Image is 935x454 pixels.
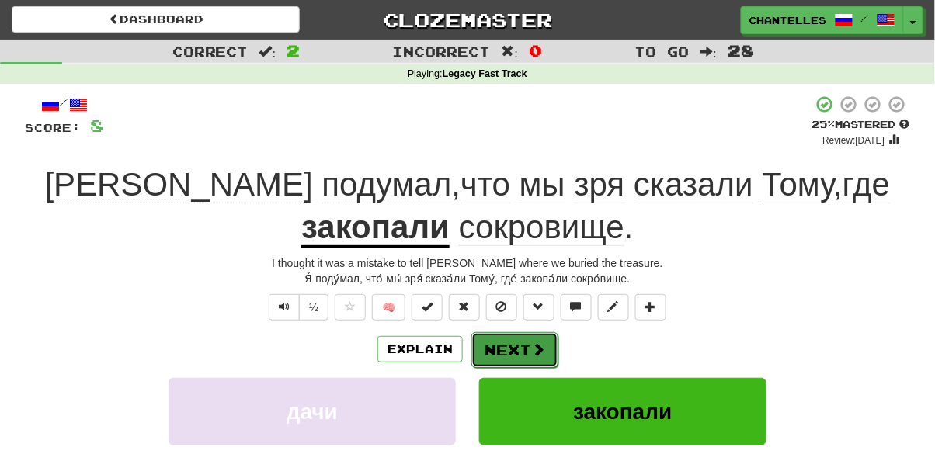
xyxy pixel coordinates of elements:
span: 2 [287,41,300,60]
span: сказали [634,166,753,203]
span: To go [635,43,690,59]
div: Text-to-speech controls [266,294,328,321]
span: закопали [573,400,672,424]
button: Add to collection (alt+a) [635,294,666,321]
a: chantelles / [741,6,904,34]
span: зря [575,166,625,203]
button: закопали [479,378,766,445]
span: подумал [322,166,452,203]
span: Тому [763,166,834,203]
button: Favorite sentence (alt+f) [335,294,366,321]
button: Next [471,332,558,368]
div: I thought it was a mistake to tell [PERSON_NAME] where we buried the treasure. [25,255,910,271]
span: дачи [287,400,338,424]
span: сокровище [459,209,624,246]
a: Clozemaster [323,6,611,33]
span: 28 [728,41,754,60]
u: закопали [301,209,450,248]
button: Explain [377,336,463,362]
div: / [25,95,103,114]
button: дачи [169,378,456,445]
button: Edit sentence (alt+d) [598,294,629,321]
span: Correct [172,43,249,59]
span: что [461,166,510,203]
strong: Legacy Fast Track [443,68,527,79]
button: Ignore sentence (alt+i) [486,294,517,321]
span: мы [520,166,565,203]
span: chantelles [749,13,827,27]
div: Mastered [812,118,910,132]
button: ½ [299,294,328,321]
button: Play sentence audio (ctl+space) [269,294,300,321]
span: / [861,12,869,23]
span: 8 [90,116,103,135]
button: 🧠 [372,294,405,321]
span: , , [44,166,890,203]
span: : [700,45,718,58]
button: Reset to 0% Mastered (alt+r) [449,294,480,321]
button: Grammar (alt+g) [523,294,554,321]
span: Incorrect [393,43,491,59]
div: Я́ поду́мал, что́ мы́ зря́ сказа́ли Тому́, где́ закопа́ли сокро́вище. [25,271,910,286]
a: Dashboard [12,6,300,33]
span: . [450,209,633,246]
small: Review: [DATE] [823,135,885,146]
span: 25 % [812,118,836,130]
span: Score: [25,121,81,134]
span: 0 [529,41,542,60]
button: Set this sentence to 100% Mastered (alt+m) [412,294,443,321]
span: [PERSON_NAME] [44,166,312,203]
button: Discuss sentence (alt+u) [561,294,592,321]
span: : [259,45,276,58]
span: : [502,45,519,58]
span: где [843,166,890,203]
